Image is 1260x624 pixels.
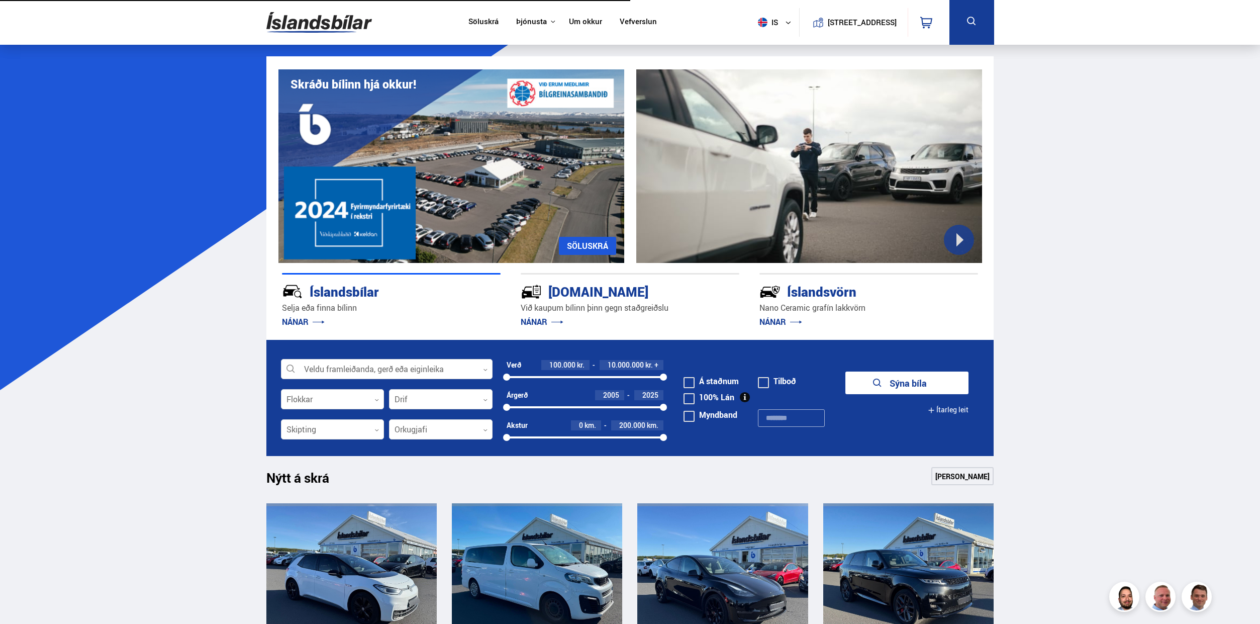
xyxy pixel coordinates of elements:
label: Á staðnum [684,377,739,385]
a: NÁNAR [282,316,325,327]
span: 0 [579,420,583,430]
div: Verð [507,361,521,369]
div: Íslandsbílar [282,282,465,300]
span: + [654,361,658,369]
a: Vefverslun [620,17,657,28]
a: NÁNAR [521,316,563,327]
label: Myndband [684,411,737,419]
img: -Svtn6bYgwAsiwNX.svg [759,281,781,302]
img: svg+xml;base64,PHN2ZyB4bWxucz0iaHR0cDovL3d3dy53My5vcmcvMjAwMC9zdmciIHdpZHRoPSI1MTIiIGhlaWdodD0iNT... [758,18,767,27]
span: 200.000 [619,420,645,430]
div: Akstur [507,421,528,429]
img: FbJEzSuNWCJXmdc-.webp [1183,583,1213,613]
span: 2025 [642,390,658,400]
span: is [754,18,779,27]
img: JRvxyua_JYH6wB4c.svg [282,281,303,302]
span: km. [647,421,658,429]
button: Þjónusta [516,17,547,27]
a: SÖLUSKRÁ [559,237,616,255]
button: [STREET_ADDRESS] [832,18,893,27]
span: km. [585,421,596,429]
a: [STREET_ADDRESS] [805,8,902,37]
span: 2005 [603,390,619,400]
p: Selja eða finna bílinn [282,302,501,314]
h1: Nýtt á skrá [266,470,347,491]
label: 100% Lán [684,393,734,401]
button: Ítarleg leit [928,399,968,421]
h1: Skráðu bílinn hjá okkur! [290,77,416,91]
a: Söluskrá [468,17,499,28]
a: Um okkur [569,17,602,28]
span: 100.000 [549,360,575,370]
img: tr5P-W3DuiFaO7aO.svg [521,281,542,302]
span: kr. [577,361,585,369]
img: eKx6w-_Home_640_.png [278,69,624,263]
button: Sýna bíla [845,372,968,394]
p: Við kaupum bílinn þinn gegn staðgreiðslu [521,302,739,314]
button: is [754,8,799,37]
span: 10.000.000 [608,360,644,370]
p: Nano Ceramic grafín lakkvörn [759,302,978,314]
div: Árgerð [507,391,528,399]
a: NÁNAR [759,316,802,327]
img: G0Ugv5HjCgRt.svg [266,6,372,39]
a: [PERSON_NAME] [931,467,994,485]
img: siFngHWaQ9KaOqBr.png [1147,583,1177,613]
div: Íslandsvörn [759,282,942,300]
div: [DOMAIN_NAME] [521,282,704,300]
label: Tilboð [758,377,796,385]
img: nhp88E3Fdnt1Opn2.png [1111,583,1141,613]
span: kr. [645,361,653,369]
